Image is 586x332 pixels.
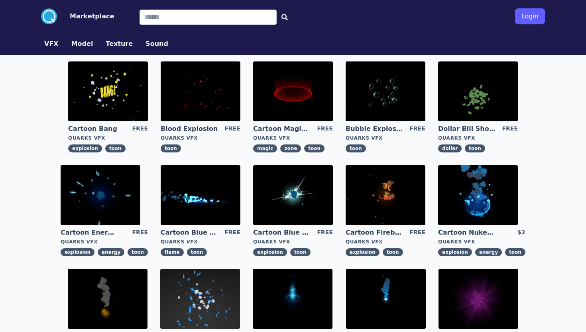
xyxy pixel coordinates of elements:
div: FREE [225,228,240,237]
img: imgAlt [253,165,333,225]
span: energy [475,248,502,256]
div: FREE [132,228,148,237]
a: Cartoon Blue Gas Explosion [253,228,311,237]
a: Texture [99,39,139,49]
img: imgAlt [346,165,425,225]
div: Quarks VFX [68,135,148,141]
a: Sound [139,39,175,49]
div: Quarks VFX [253,239,333,245]
span: explosion [346,248,380,256]
span: toon [465,144,485,152]
span: toon [304,144,324,152]
span: explosion [253,248,287,256]
div: FREE [132,125,148,133]
a: VFX [38,39,65,49]
img: imgAlt [439,269,518,329]
div: Quarks VFX [438,135,518,141]
span: flame [161,248,184,256]
button: Sound [146,39,168,49]
span: toon [505,248,525,256]
span: toon [161,144,181,152]
img: imgAlt [346,61,425,121]
span: toon [128,248,148,256]
a: Cartoon Fireball Explosion [346,228,403,237]
a: Login [515,5,545,28]
span: toon [346,144,366,152]
img: imgAlt [161,165,240,225]
span: toon [187,248,207,256]
div: Quarks VFX [161,239,240,245]
a: Bubble Explosion [346,125,403,133]
a: Cartoon Blue Flamethrower [161,228,218,237]
a: Cartoon Bang [68,125,126,133]
span: explosion [61,248,94,256]
button: Marketplace [70,12,114,21]
span: toon [290,248,311,256]
div: FREE [502,125,518,133]
img: imgAlt [253,61,333,121]
img: imgAlt [61,165,140,225]
img: imgAlt [160,269,240,329]
a: Cartoon Energy Explosion [61,228,118,237]
a: Marketplace [57,12,114,21]
div: $2 [517,228,525,237]
button: Texture [106,39,133,49]
div: FREE [317,125,333,133]
a: Dollar Bill Shower [438,125,496,133]
img: imgAlt [253,269,332,329]
div: FREE [410,125,425,133]
img: imgAlt [346,269,426,329]
div: FREE [410,228,425,237]
div: Quarks VFX [346,135,425,141]
a: Cartoon Magic Zone [253,125,311,133]
span: magic [253,144,277,152]
input: Search [140,10,277,25]
div: FREE [317,228,333,237]
div: Quarks VFX [346,239,425,245]
img: imgAlt [161,61,240,121]
a: Model [65,39,100,49]
div: Quarks VFX [61,239,148,245]
span: explosion [68,144,102,152]
span: zone [280,144,301,152]
img: imgAlt [68,61,148,121]
span: toon [105,144,126,152]
a: Cartoon Nuke Energy Explosion [438,228,496,237]
a: Blood Explosion [161,125,218,133]
div: FREE [225,125,240,133]
span: dollar [438,144,462,152]
img: imgAlt [68,269,147,329]
span: toon [383,248,403,256]
button: VFX [44,39,59,49]
div: Quarks VFX [438,239,525,245]
button: Model [71,39,93,49]
button: Login [515,8,545,24]
div: Quarks VFX [253,135,333,141]
img: imgAlt [438,61,518,121]
span: energy [98,248,124,256]
img: imgAlt [438,165,518,225]
div: Quarks VFX [161,135,240,141]
span: explosion [438,248,472,256]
